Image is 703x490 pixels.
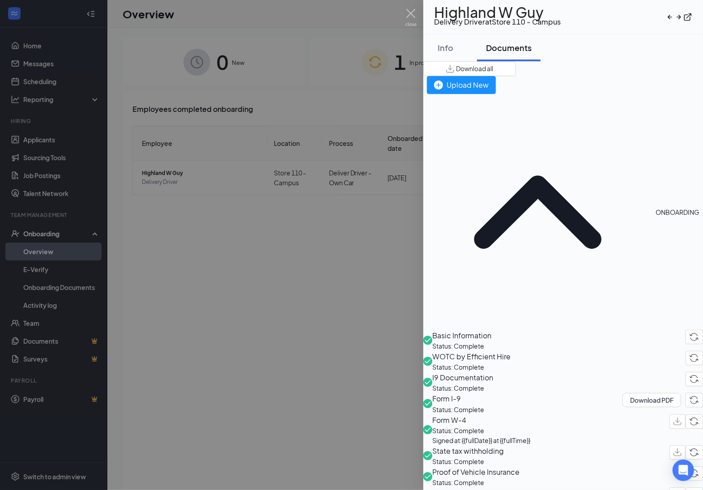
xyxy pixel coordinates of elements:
[665,13,674,21] svg: ArrowLeftNew
[434,17,561,27] div: Delivery Driver at Store 110 - Campus
[432,477,520,487] span: Status: Complete
[427,76,496,94] button: Upload New
[656,207,699,217] div: ONBOARDING
[486,42,532,53] div: Documents
[432,341,491,351] span: Status: Complete
[683,13,692,21] svg: ExternalLink
[456,64,493,73] span: Download all
[432,42,459,53] div: Info
[673,460,694,481] div: Open Intercom Messenger
[432,330,491,341] span: Basic Information
[432,393,484,404] span: Form I-9
[432,383,493,393] span: Status: Complete
[432,445,504,456] span: State tax withholding
[432,426,530,435] span: Status: Complete
[434,79,489,90] div: Upload New
[432,414,530,426] span: Form W-4
[674,13,683,21] svg: ArrowRight
[432,405,484,414] span: Status: Complete
[434,7,561,17] h1: Highland W Guy
[432,351,511,362] span: WOTC by Efficient Hire
[423,61,516,76] button: Download all
[432,362,511,372] span: Status: Complete
[432,466,520,477] span: Proof of Vehicle Insurance
[622,393,681,407] button: Download PDF
[423,98,652,326] svg: ChevronUp
[432,372,493,383] span: I9 Documentation
[432,456,504,466] span: Status: Complete
[432,435,530,445] span: Signed at: {{fullDate}} at {{fullTime}}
